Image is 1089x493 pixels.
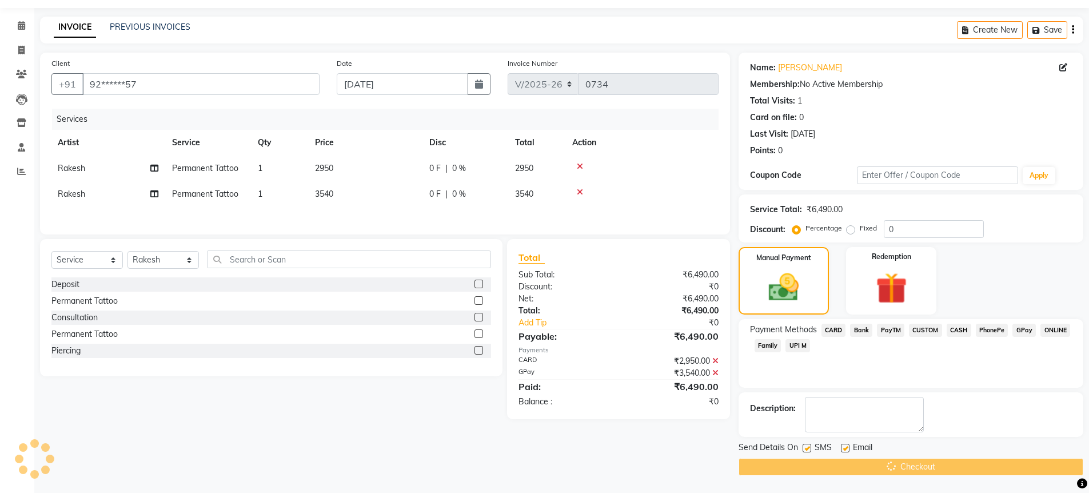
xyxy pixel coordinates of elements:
div: Payments [518,345,718,355]
span: 3540 [515,189,533,199]
span: 0 F [429,162,441,174]
div: Permanent Tattoo [51,295,118,307]
th: Service [165,130,251,156]
span: 2950 [515,163,533,173]
span: 2950 [315,163,333,173]
div: No Active Membership [750,78,1072,90]
div: ₹3,540.00 [619,367,727,379]
button: Save [1027,21,1067,39]
span: UPI M [785,339,810,352]
span: 0 F [429,188,441,200]
div: [DATE] [791,128,815,140]
div: Discount: [510,281,619,293]
div: ₹0 [619,281,727,293]
input: Enter Offer / Coupon Code [857,166,1018,184]
img: _cash.svg [759,270,808,305]
div: 0 [778,145,783,157]
div: ₹0 [637,317,727,329]
span: 3540 [315,189,333,199]
div: ₹0 [619,396,727,408]
div: Deposit [51,279,79,291]
div: Sub Total: [510,269,619,281]
input: Search or Scan [208,251,491,268]
div: Services [52,109,727,130]
th: Total [508,130,565,156]
input: Search by Name/Mobile/Email/Code [82,73,320,95]
th: Price [308,130,422,156]
th: Disc [422,130,508,156]
span: ONLINE [1040,324,1070,337]
img: _gift.svg [866,269,917,308]
span: Rakesh [58,163,85,173]
a: INVOICE [54,17,96,38]
span: | [445,162,448,174]
button: +91 [51,73,83,95]
span: Permanent Tattoo [172,189,238,199]
div: Net: [510,293,619,305]
label: Redemption [872,252,911,262]
label: Date [337,58,352,69]
div: GPay [510,367,619,379]
span: 1 [258,189,262,199]
span: 0 % [452,162,466,174]
div: CARD [510,355,619,367]
div: 0 [799,112,804,124]
div: ₹6,490.00 [619,380,727,393]
span: GPay [1012,324,1036,337]
div: ₹6,490.00 [619,329,727,343]
div: Last Visit: [750,128,788,140]
th: Artist [51,130,165,156]
a: Add Tip [510,317,636,329]
a: [PERSON_NAME] [778,62,842,74]
span: Send Details On [739,442,798,456]
button: Apply [1023,167,1055,184]
div: 1 [797,95,802,107]
div: ₹6,490.00 [619,293,727,305]
span: Payment Methods [750,324,817,336]
th: Action [565,130,718,156]
div: ₹6,490.00 [807,204,843,216]
div: Consultation [51,312,98,324]
div: Description: [750,403,796,415]
span: Email [853,442,872,456]
span: CUSTOM [909,324,942,337]
span: | [445,188,448,200]
label: Manual Payment [756,253,811,263]
span: CASH [947,324,971,337]
label: Invoice Number [508,58,557,69]
div: ₹6,490.00 [619,269,727,281]
div: Balance : [510,396,619,408]
div: Name: [750,62,776,74]
div: Service Total: [750,204,802,216]
span: PayTM [877,324,904,337]
div: ₹2,950.00 [619,355,727,367]
span: Rakesh [58,189,85,199]
div: Total: [510,305,619,317]
span: Bank [850,324,872,337]
span: 0 % [452,188,466,200]
div: ₹6,490.00 [619,305,727,317]
div: Total Visits: [750,95,795,107]
a: PREVIOUS INVOICES [110,22,190,32]
button: Create New [957,21,1023,39]
div: Card on file: [750,112,797,124]
div: Paid: [510,380,619,393]
label: Percentage [805,223,842,233]
div: Membership: [750,78,800,90]
div: Coupon Code [750,169,857,181]
span: Family [755,339,781,352]
div: Piercing [51,345,81,357]
label: Fixed [860,223,877,233]
div: Permanent Tattoo [51,328,118,340]
span: 1 [258,163,262,173]
span: Total [518,252,545,264]
th: Qty [251,130,308,156]
label: Client [51,58,70,69]
div: Points: [750,145,776,157]
div: Payable: [510,329,619,343]
div: Discount: [750,224,785,236]
span: Permanent Tattoo [172,163,238,173]
span: CARD [821,324,846,337]
span: PhonePe [976,324,1008,337]
span: SMS [815,442,832,456]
